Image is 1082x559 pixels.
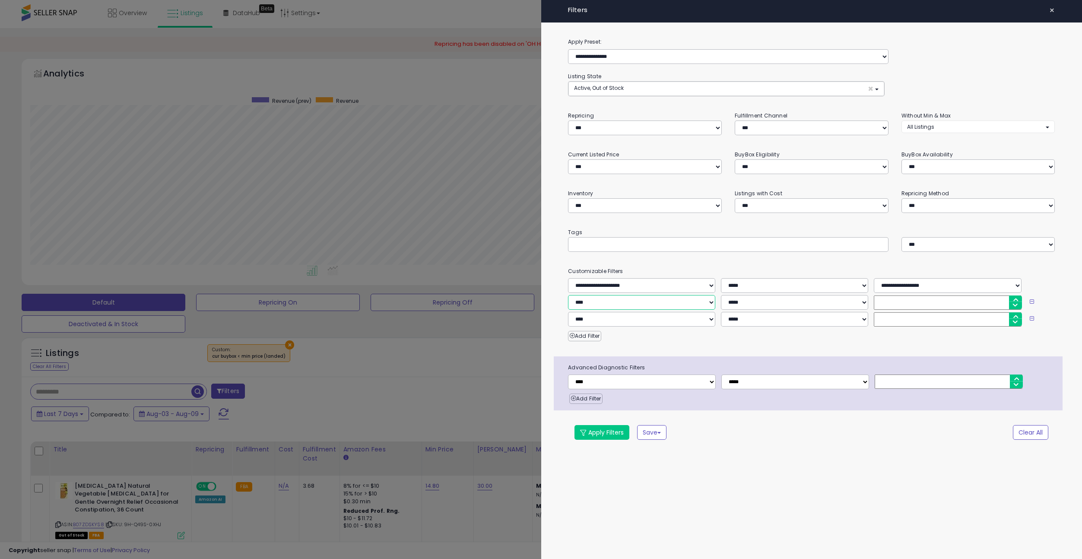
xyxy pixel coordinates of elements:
[568,190,593,197] small: Inventory
[562,363,1063,372] span: Advanced Diagnostic Filters
[901,151,953,158] small: BuyBox Availability
[1013,425,1048,440] button: Clear All
[868,84,873,93] span: ×
[637,425,666,440] button: Save
[562,37,1061,47] label: Apply Preset:
[901,121,1055,133] button: All Listings
[568,73,601,80] small: Listing State
[1046,4,1058,16] button: ×
[735,112,787,119] small: Fulfillment Channel
[901,190,949,197] small: Repricing Method
[562,267,1061,276] small: Customizable Filters
[735,151,780,158] small: BuyBox Eligibility
[562,228,1061,237] small: Tags
[901,112,951,119] small: Without Min & Max
[568,112,594,119] small: Repricing
[568,82,884,96] button: Active, Out of Stock ×
[568,151,619,158] small: Current Listed Price
[1049,4,1055,16] span: ×
[569,394,603,404] button: Add Filter
[735,190,782,197] small: Listings with Cost
[907,123,934,130] span: All Listings
[568,331,601,341] button: Add Filter
[574,84,624,92] span: Active, Out of Stock
[568,6,1055,14] h4: Filters
[574,425,629,440] button: Apply Filters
